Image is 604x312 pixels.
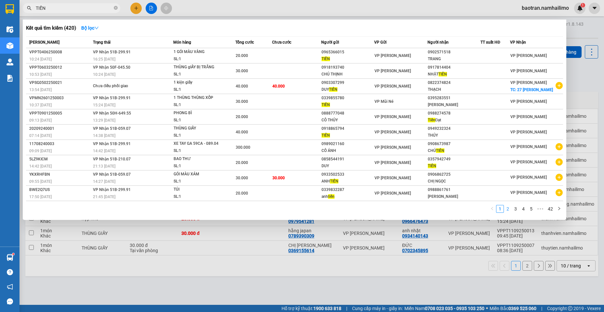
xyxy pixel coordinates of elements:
[322,57,330,61] span: TIẾN
[322,147,374,154] div: CÔ ÁNH
[93,149,115,153] span: 14:42 [DATE]
[236,130,248,134] span: 40.000
[45,35,86,49] li: VP VP [PERSON_NAME]
[556,82,563,89] span: plus-circle
[93,118,115,123] span: 13:29 [DATE]
[174,163,222,170] div: SL: 1
[535,205,545,213] li: Next 5 Pages
[76,23,104,33] button: Bộ lọcdown
[174,64,222,71] div: THÙNG gIẤY BỊ TRẮNG
[510,99,547,104] span: VP [PERSON_NAME]
[322,133,330,138] span: TIẾN
[428,132,480,139] div: THÚY
[81,25,99,31] strong: Bộ lọc
[93,83,142,90] div: Chưa điều phối giao
[322,117,374,124] div: CÔ THỦY
[236,191,248,196] span: 20.000
[236,176,248,180] span: 30.000
[428,186,480,193] div: 0988861761
[7,59,13,65] img: warehouse-icon
[29,156,91,163] div: 5LZ9KICM
[510,88,553,92] span: TC: 27 [PERSON_NAME]
[322,71,374,78] div: CHÚ THỊNH
[29,195,52,199] span: 17:50 [DATE]
[29,186,91,193] div: BWE2Q7US
[174,186,222,193] div: TÚI
[174,147,222,155] div: SL: 1
[428,56,480,62] div: TRANG
[236,160,248,165] span: 20.000
[510,69,547,73] span: VP [PERSON_NAME]
[29,49,91,56] div: VPPT0406250008
[546,205,555,212] a: 42
[29,118,52,123] span: 09:13 [DATE]
[93,40,111,45] span: Trạng thái
[510,130,547,134] span: VP [PERSON_NAME]
[374,115,411,119] span: VP [PERSON_NAME]
[29,110,91,117] div: VPPT0901250005
[427,40,449,45] span: Người nhận
[555,205,563,213] li: Next Page
[174,132,222,139] div: SL: 1
[510,144,547,149] span: VP [PERSON_NAME]
[504,205,512,213] li: 2
[428,110,480,117] div: 0988274578
[510,80,547,85] span: VP [PERSON_NAME]
[374,40,387,45] span: VP Gửi
[93,57,115,61] span: 16:25 [DATE]
[510,53,547,58] span: VP [PERSON_NAME]
[7,269,13,275] span: question-circle
[480,40,500,45] span: TT xuất HĐ
[510,190,547,195] span: VP [PERSON_NAME]
[3,35,45,57] li: VP VP [PERSON_NAME] Lão
[322,156,374,163] div: 0858544191
[510,160,547,164] span: VP [PERSON_NAME]
[557,207,561,210] span: right
[272,84,285,88] span: 40.000
[29,133,52,138] span: 07:14 [DATE]
[93,72,115,77] span: 10:24 [DATE]
[374,191,411,196] span: VP [PERSON_NAME]
[488,205,496,213] li: Previous Page
[7,298,13,305] span: message
[29,171,91,178] div: YKXRHFBN
[93,50,131,54] span: VP Nhận 51B-299.91
[93,133,115,138] span: 14:38 [DATE]
[29,164,52,169] span: 14:42 [DATE]
[428,141,480,147] div: 0908673987
[512,205,519,212] a: 3
[519,205,527,213] li: 4
[322,64,374,71] div: 0918193740
[3,3,26,26] img: logo.jpg
[428,86,480,93] div: THẠCH
[374,69,411,73] span: VP [PERSON_NAME]
[174,156,222,163] div: BAO THƯ
[322,125,374,132] div: 0918865794
[322,186,374,193] div: 0339832287
[6,4,14,14] img: logo-vxr
[488,205,496,213] button: left
[428,102,480,108] div: [PERSON_NAME]
[235,40,254,45] span: Tổng cước
[322,86,374,93] div: DUY
[328,194,335,199] span: tiến
[174,48,222,56] div: 1 GÓI MÀU VÀNG
[7,284,13,290] span: notification
[428,79,480,86] div: 0822374824
[174,102,222,109] div: SL: 1
[545,205,555,213] li: 42
[496,205,504,213] li: 1
[29,103,52,107] span: 10:37 [DATE]
[29,125,91,132] div: 20209240001
[556,158,563,166] span: plus-circle
[93,195,115,199] span: 21:45 [DATE]
[36,5,112,12] input: Tìm tên, số ĐT hoặc mã đơn
[504,205,511,212] a: 2
[93,142,131,146] span: VP Nhận 51B-299.91
[3,3,94,28] li: Nam Hải Limousine
[7,75,13,82] img: solution-icon
[428,125,480,132] div: 0949232324
[330,179,338,183] span: TIẾN
[174,56,222,63] div: SL: 1
[555,205,563,213] button: right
